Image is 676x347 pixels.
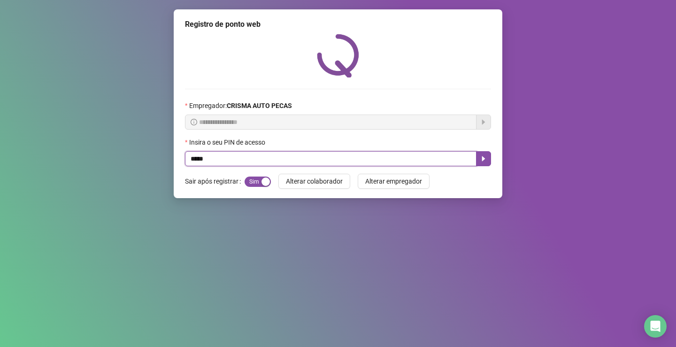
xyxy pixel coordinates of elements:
[644,315,667,338] div: Open Intercom Messenger
[185,19,491,30] div: Registro de ponto web
[278,174,350,189] button: Alterar colaborador
[286,176,343,186] span: Alterar colaborador
[227,102,292,109] strong: CRISMA AUTO PECAS
[189,100,292,111] span: Empregador :
[185,137,271,147] label: Insira o seu PIN de acesso
[480,155,487,162] span: caret-right
[185,174,245,189] label: Sair após registrar
[317,34,359,77] img: QRPoint
[358,174,430,189] button: Alterar empregador
[191,119,197,125] span: info-circle
[365,176,422,186] span: Alterar empregador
